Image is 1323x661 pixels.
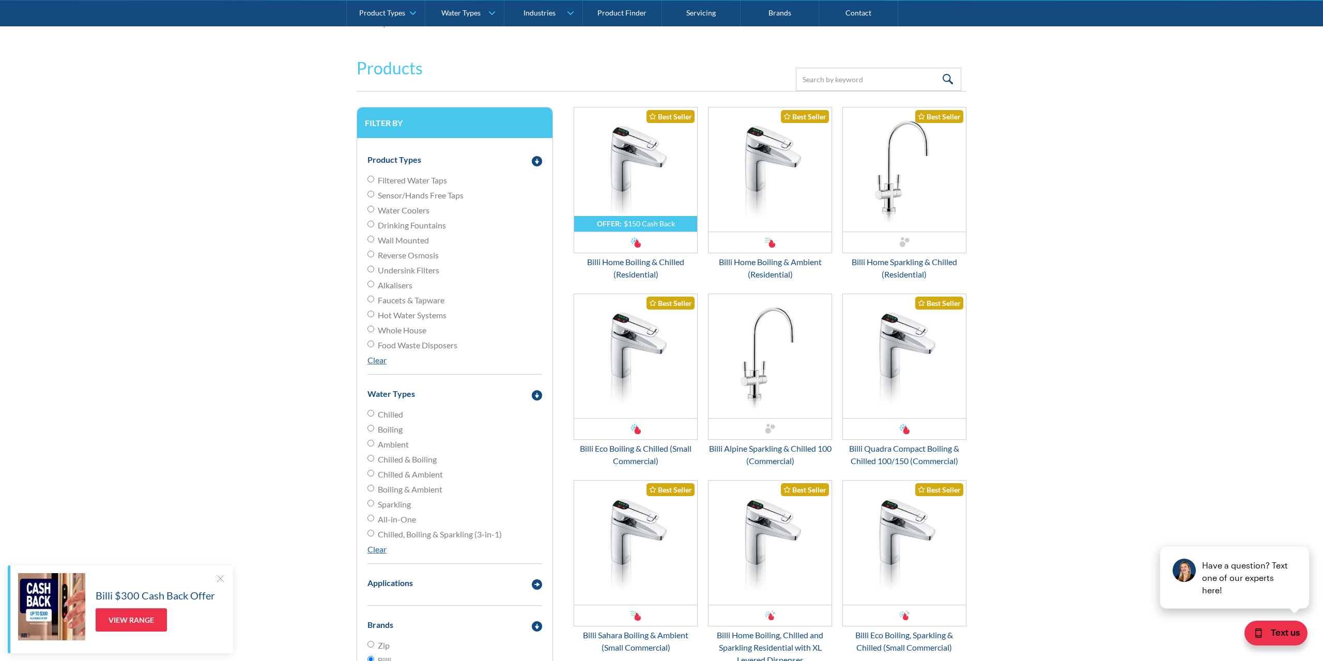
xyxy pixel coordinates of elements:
img: Billi Home Sparkling & Chilled (Residential) [843,107,966,232]
div: Billi Quadra Compact Boiling & Chilled 100/150 (Commercial) [842,442,966,467]
a: View Range [96,608,167,632]
span: Wall Mounted [378,234,429,247]
div: Billi Home Boiling & Chilled (Residential) [574,256,698,281]
img: Billi Eco Boiling & Chilled (Small Commercial) [574,294,697,418]
div: Best Seller [647,297,695,310]
span: Whole House [378,324,426,336]
div: Best Seller [781,110,829,123]
input: Faucets & Tapware [367,296,374,302]
span: Boiling & Ambient [378,483,442,496]
a: OFFER:$150 Cash BackBilli Home Boiling & Chilled (Residential)Best SellerBilli Home Boiling & Chi... [574,107,698,281]
span: Chilled & Ambient [378,468,443,481]
span: Filtered Water Taps [378,174,447,187]
input: All-in-One [367,515,374,521]
span: Chilled, Boiling & Sparkling (3-in-1) [378,528,502,541]
div: Water Types [367,388,415,400]
div: Best Seller [647,110,695,123]
div: Brands [367,619,393,631]
img: Billi Sahara Boiling & Ambient (Small Commercial) [574,481,697,605]
input: Search by keyword [796,68,961,91]
span: Chilled & Boiling [378,453,437,466]
input: Hot Water Systems [367,311,374,317]
input: Chilled, Boiling & Sparkling (3-in-1) [367,530,374,536]
span: Ambient [378,438,409,451]
a: Clear [367,355,387,365]
img: Billi Home Boiling, Chilled and Sparkling Residential with XL Levered Dispenser [709,481,832,605]
a: Billi Quadra Compact Boiling & Chilled 100/150 (Commercial)Best SellerBilli Quadra Compact Boilin... [842,294,966,467]
div: Best Seller [915,110,963,123]
iframe: podium webchat widget bubble [1220,609,1323,661]
input: Chilled & Ambient [367,470,374,476]
div: Best Seller [915,483,963,496]
input: Wall Mounted [367,236,374,242]
img: Billi Quadra Compact Boiling & Chilled 100/150 (Commercial) [843,294,966,418]
div: Billi Home Boiling & Ambient (Residential) [708,256,832,281]
input: Ambient [367,440,374,447]
div: Water Types [441,8,481,17]
div: Best Seller [915,297,963,310]
span: Alkalisers [378,279,412,291]
a: Clear [367,544,387,554]
a: Billi Sahara Boiling & Ambient (Small Commercial)Best SellerBilli Sahara Boiling & Ambient (Small... [574,480,698,654]
input: Chilled & Boiling [367,455,374,462]
span: Hot Water Systems [378,309,447,321]
input: Water Coolers [367,206,374,212]
div: Billi Alpine Sparkling & Chilled 100 (Commercial) [708,442,832,467]
input: Reverse Osmosis [367,251,374,257]
div: OFFER: [597,219,622,228]
input: Whole House [367,326,374,332]
img: Billi Home Boiling & Chilled (Residential) [574,107,697,232]
a: Billi Alpine Sparkling & Chilled 100 (Commercial)Billi Alpine Sparkling & Chilled 100 (Commercial) [708,294,832,467]
img: Billi Eco Boiling, Sparkling & Chilled (Small Commercial) [843,481,966,605]
h2: Products [357,56,423,81]
div: Product Types [367,153,421,166]
img: Billi Home Boiling & Ambient (Residential) [709,107,832,232]
div: Industries [524,8,556,17]
input: Drinking Fountains [367,221,374,227]
div: Applications [367,577,413,589]
span: Sparkling [378,498,411,511]
div: Product Types [359,8,405,17]
a: Billi Home Sparkling & Chilled (Residential)Best SellerBilli Home Sparkling & Chilled (Residential) [842,107,966,281]
input: Alkalisers [367,281,374,287]
span: Drinking Fountains [378,219,446,232]
div: Billi Sahara Boiling & Ambient (Small Commercial) [574,629,698,654]
span: Boiling [378,423,403,436]
a: Billi Home Boiling & Ambient (Residential)Best SellerBilli Home Boiling & Ambient (Residential) [708,107,832,281]
div: Best Seller [647,483,695,496]
a: Billi Eco Boiling, Sparkling & Chilled (Small Commercial)Best SellerBilli Eco Boiling, Sparkling ... [842,480,966,654]
span: Water Coolers [378,204,429,217]
div: Billi Eco Boiling, Sparkling & Chilled (Small Commercial) [842,629,966,654]
h5: Billi $300 Cash Back Offer [96,588,215,603]
img: Billi Alpine Sparkling & Chilled 100 (Commercial) [709,294,832,418]
input: Zip [367,641,374,648]
span: Zip [378,639,390,652]
span: Reverse Osmosis [378,249,439,262]
div: $150 Cash Back [624,219,675,228]
span: Food Waste Disposers [378,339,457,351]
input: Sparkling [367,500,374,506]
a: Billi Eco Boiling & Chilled (Small Commercial)Best SellerBilli Eco Boiling & Chilled (Small Comme... [574,294,698,467]
input: Boiling [367,425,374,432]
span: Chilled [378,408,403,421]
input: Sensor/Hands Free Taps [367,191,374,197]
iframe: podium webchat widget prompt [1147,498,1323,622]
input: Chilled [367,410,374,417]
div: Billi Eco Boiling & Chilled (Small Commercial) [574,442,698,467]
input: Filtered Water Taps [367,176,374,182]
div: Best Seller [781,483,829,496]
input: Boiling & Ambient [367,485,374,491]
span: All-in-One [378,513,416,526]
h3: Filter by [365,118,545,128]
span: Undersink Filters [378,264,439,276]
input: Undersink Filters [367,266,374,272]
div: Billi Home Sparkling & Chilled (Residential) [842,256,966,281]
input: Food Waste Disposers [367,341,374,347]
span: Faucets & Tapware [378,294,444,306]
span: Sensor/Hands Free Taps [378,189,464,202]
img: Billi $300 Cash Back Offer [18,573,85,640]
